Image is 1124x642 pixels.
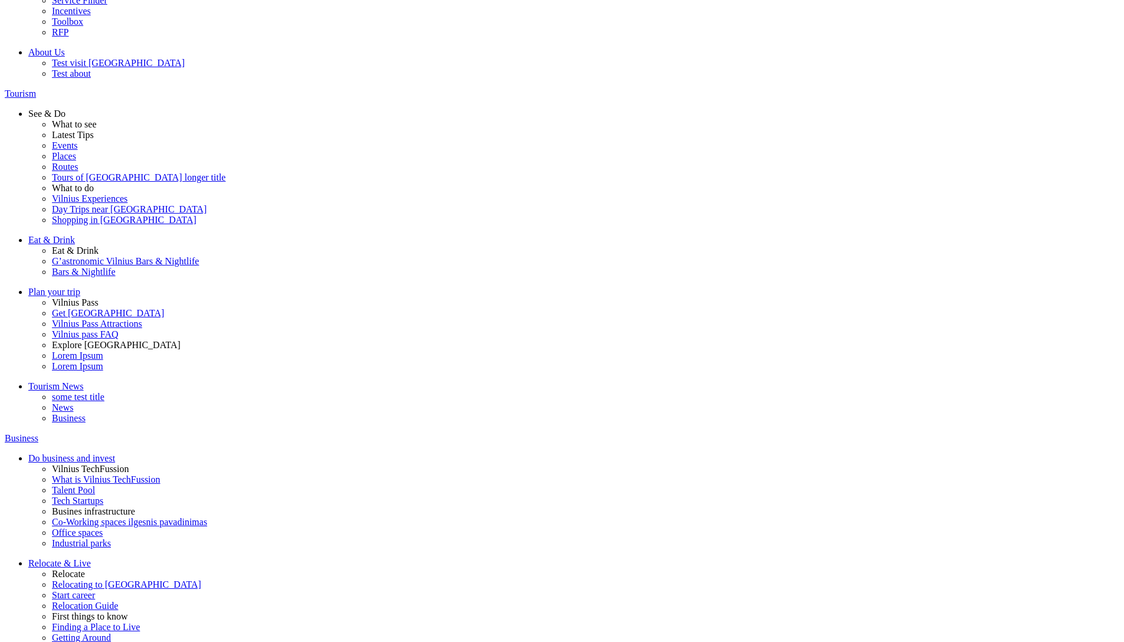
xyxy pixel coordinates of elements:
a: Office spaces [52,528,1119,538]
span: Do business and invest [28,453,115,463]
a: Relocating to [GEOGRAPHIC_DATA] [52,579,1119,590]
span: Vilnius TechFussion [52,464,129,474]
span: See & Do [28,109,65,119]
span: G’astronomic Vilnius Bars & Nightlife [52,256,199,266]
span: Vilnius Pass [52,297,99,307]
span: Busines infrastructure [52,506,135,516]
span: Tech Startups [52,496,103,506]
a: Finding a Place to Live [52,622,1119,633]
span: Bars & Nightlife [52,267,116,277]
span: Vilnius Pass Attractions [52,319,142,329]
a: Lorem Ipsum [52,361,1119,372]
a: Events [52,140,1119,151]
span: Get [GEOGRAPHIC_DATA] [52,308,164,318]
span: Tours of [GEOGRAPHIC_DATA] longer title [52,172,225,182]
span: Day Trips near [GEOGRAPHIC_DATA] [52,204,207,214]
a: Do business and invest [28,453,1119,464]
a: Relocate & Live [28,558,1119,569]
a: What is Vilnius TechFussion [52,474,1119,485]
a: Co-Working spaces ilgesnis pavadinimas [52,517,1119,528]
a: Toolbox [52,17,1119,27]
span: Business [5,433,38,443]
span: Relocation Guide [52,601,118,611]
a: Tourism [5,89,1119,99]
span: Vilnius Experiences [52,194,127,204]
span: About Us [28,47,65,57]
a: G’astronomic Vilnius Bars & Nightlife [52,256,1119,267]
span: Tourism [5,89,36,99]
span: Places [52,151,76,161]
a: Test about [52,68,1119,79]
span: What to see [52,119,97,129]
span: News [52,402,73,412]
a: News [52,402,1119,413]
a: Business [52,413,1119,424]
span: Talent Pool [52,485,95,495]
span: Office spaces [52,528,103,538]
a: RFP [52,27,1119,38]
a: Vilnius Pass Attractions [52,319,1119,329]
a: Vilnius pass FAQ [52,329,1119,340]
span: Vilnius pass FAQ [52,329,119,339]
a: Tech Startups [52,496,1119,506]
span: Events [52,140,78,150]
a: Talent Pool [52,485,1119,496]
span: Lorem Ipsum [52,361,103,371]
span: What is Vilnius TechFussion [52,474,160,484]
span: Explore [GEOGRAPHIC_DATA] [52,340,181,350]
a: Plan your trip [28,287,1119,297]
a: Tours of [GEOGRAPHIC_DATA] longer title [52,172,1119,183]
a: some test title [52,392,1119,402]
a: Vilnius Experiences [52,194,1119,204]
a: Business [5,433,1119,444]
a: Eat & Drink [28,235,1119,245]
span: Relocate & Live [28,558,91,568]
a: Industrial parks [52,538,1119,549]
span: Latest Tips [52,130,94,140]
span: Routes [52,162,78,172]
span: RFP [52,27,68,37]
span: Relocate [52,569,85,579]
a: Bars & Nightlife [52,267,1119,277]
span: What to do [52,183,94,193]
span: Shopping in [GEOGRAPHIC_DATA] [52,215,196,225]
span: Industrial parks [52,538,111,548]
a: Lorem Ipsum [52,351,1119,361]
a: Incentives [52,6,1119,17]
a: Relocation Guide [52,601,1119,611]
span: Plan your trip [28,287,80,297]
a: Get [GEOGRAPHIC_DATA] [52,308,1119,319]
span: Relocating to [GEOGRAPHIC_DATA] [52,579,201,589]
a: Shopping in [GEOGRAPHIC_DATA] [52,215,1119,225]
a: Routes [52,162,1119,172]
a: Start career [52,590,1119,601]
span: Tourism News [28,381,84,391]
a: About Us [28,47,1119,58]
span: Lorem Ipsum [52,351,103,361]
a: Test visit [GEOGRAPHIC_DATA] [52,58,1119,68]
span: Co-Working spaces ilgesnis pavadinimas [52,517,207,527]
span: Toolbox [52,17,83,27]
span: Eat & Drink [28,235,75,245]
a: Tourism News [28,381,1119,392]
span: Start career [52,590,95,600]
span: First things to know [52,611,127,621]
span: Eat & Drink [52,245,99,256]
a: Day Trips near [GEOGRAPHIC_DATA] [52,204,1119,215]
a: Places [52,151,1119,162]
span: Incentives [52,6,91,16]
span: Business [52,413,86,423]
span: Finding a Place to Live [52,622,140,632]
